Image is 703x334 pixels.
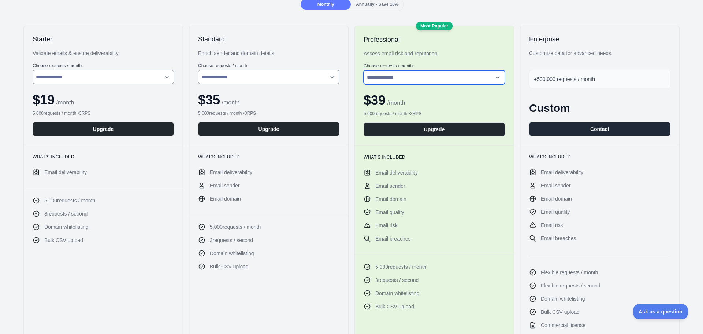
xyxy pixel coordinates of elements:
h3: What's included [364,154,505,160]
button: Upgrade [364,122,505,136]
iframe: Toggle Customer Support [633,304,688,319]
h3: What's included [529,154,670,160]
button: Upgrade [198,122,339,136]
h3: What's included [198,154,339,160]
button: Contact [529,122,670,136]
